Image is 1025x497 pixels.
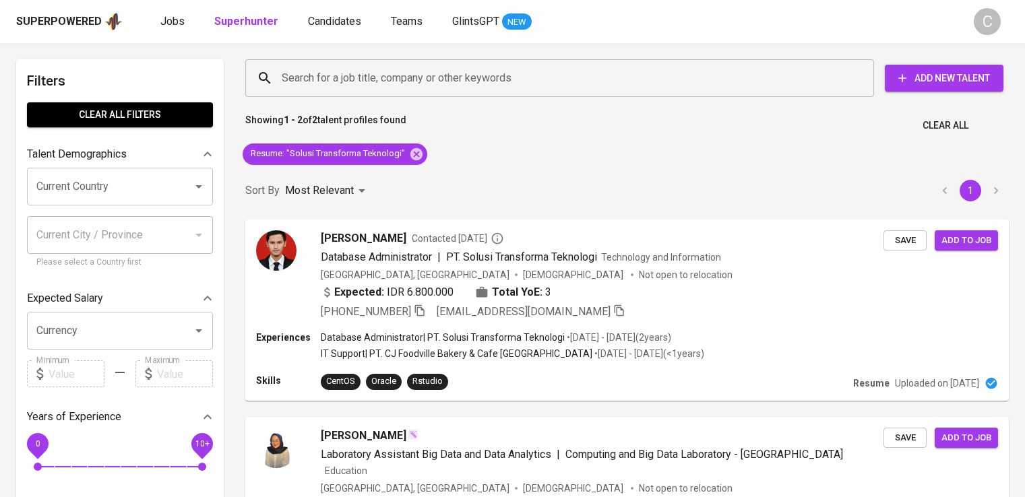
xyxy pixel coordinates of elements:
button: Clear All [917,113,974,138]
span: [EMAIL_ADDRESS][DOMAIN_NAME] [437,305,611,318]
p: Uploaded on [DATE] [895,376,979,390]
p: Not open to relocation [639,268,733,281]
p: Not open to relocation [639,482,733,495]
span: Resume : "Solusi Transforma Teknologi" [243,147,413,160]
p: • [DATE] - [DATE] ( 2 years ) [565,331,671,344]
span: [PERSON_NAME] [321,230,406,246]
div: Rstudio [412,375,443,388]
p: • [DATE] - [DATE] ( <1 years ) [592,347,704,360]
span: Clear All filters [38,106,202,123]
span: Contacted [DATE] [412,232,504,245]
p: Experiences [256,331,321,344]
div: Most Relevant [285,178,370,203]
p: Database Administrator | PT. Solusi Transforma Teknologi [321,331,565,344]
button: Open [189,177,208,196]
a: Superhunter [214,13,281,30]
button: Add New Talent [885,65,1003,92]
span: Save [890,233,920,249]
span: Database Administrator [321,251,432,263]
p: Showing of talent profiles found [245,113,406,138]
b: Superhunter [214,15,278,28]
nav: pagination navigation [932,180,1009,201]
svg: By Batam recruiter [491,232,504,245]
div: Resume: "Solusi Transforma Teknologi" [243,143,427,165]
a: Jobs [160,13,187,30]
p: Years of Experience [27,409,121,425]
a: Superpoweredapp logo [16,11,123,32]
button: page 1 [960,180,981,201]
span: NEW [502,15,532,29]
span: 0 [35,439,40,449]
div: Expected Salary [27,285,213,312]
img: dda58972f14a6f82a4069df6e8d93a53.jpg [256,428,297,468]
span: GlintsGPT [452,15,499,28]
p: Expected Salary [27,290,103,306]
div: Oracle [371,375,396,388]
p: Talent Demographics [27,146,127,162]
span: | [437,249,441,265]
b: Total YoE: [492,284,542,300]
span: Teams [391,15,423,28]
div: [GEOGRAPHIC_DATA], [GEOGRAPHIC_DATA] [321,268,509,281]
span: [DEMOGRAPHIC_DATA] [523,268,625,281]
span: Education [325,465,367,476]
div: Years of Experience [27,403,213,430]
img: app logo [104,11,123,32]
span: PT. Solusi Transforma Teknologi [446,251,597,263]
button: Save [883,230,927,251]
span: [PHONE_NUMBER] [321,305,411,318]
img: 63c33ce755a1d01f0548a3af141fc3d1.jpg [256,230,297,271]
span: Candidates [308,15,361,28]
p: Most Relevant [285,183,354,199]
p: Skills [256,374,321,387]
b: 2 [312,114,317,125]
span: Clear All [923,117,968,134]
button: Add to job [935,230,998,251]
div: Talent Demographics [27,141,213,168]
div: C [974,8,1001,35]
a: Teams [391,13,425,30]
p: Sort By [245,183,280,199]
span: Add to job [941,430,991,446]
button: Add to job [935,428,998,449]
span: Add New Talent [896,70,993,87]
button: Clear All filters [27,102,213,127]
a: GlintsGPT NEW [452,13,532,30]
span: [DEMOGRAPHIC_DATA] [523,482,625,495]
span: Technology and Information [601,252,721,263]
span: Computing and Big Data Laboratory - [GEOGRAPHIC_DATA] [565,448,843,461]
img: magic_wand.svg [408,429,418,440]
input: Value [49,360,104,387]
button: Save [883,428,927,449]
div: Superpowered [16,14,102,30]
span: 3 [545,284,551,300]
a: [PERSON_NAME]Contacted [DATE]Database Administrator|PT. Solusi Transforma TeknologiTechnology and... [245,220,1009,401]
h6: Filters [27,70,213,92]
div: IDR 6.800.000 [321,284,454,300]
b: 1 - 2 [284,114,303,125]
span: 10+ [195,439,209,449]
b: Expected: [334,284,384,300]
a: Candidates [308,13,364,30]
input: Value [157,360,213,387]
div: CentOS [326,375,355,388]
span: Laboratory Assistant Big Data and Data Analytics [321,448,551,461]
span: Add to job [941,233,991,249]
span: Jobs [160,15,185,28]
p: Please select a Country first [36,256,204,269]
button: Open [189,321,208,340]
p: Resume [853,376,890,390]
span: Save [890,430,920,446]
div: [GEOGRAPHIC_DATA], [GEOGRAPHIC_DATA] [321,482,509,495]
p: IT Support | PT. CJ Foodville Bakery & Cafe [GEOGRAPHIC_DATA] [321,347,592,360]
span: [PERSON_NAME] [321,428,406,444]
span: | [557,446,560,463]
